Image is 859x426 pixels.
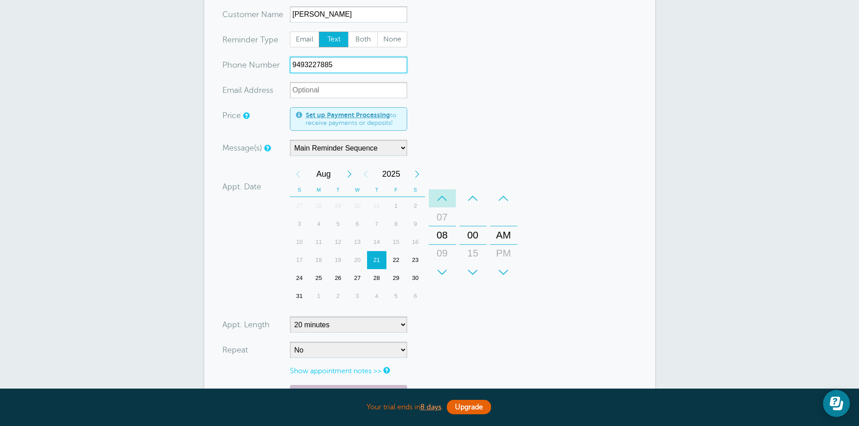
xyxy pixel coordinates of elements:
div: 23 [406,251,425,269]
div: 28 [309,197,328,215]
div: Monday, August 11 [309,233,328,251]
label: Both [348,32,378,48]
div: Sunday, August 31 [290,287,309,305]
div: Wednesday, September 3 [348,287,367,305]
div: Monday, July 28 [309,197,328,215]
a: 8 days [420,403,441,411]
div: 10 [290,233,309,251]
th: T [328,183,348,197]
div: 27 [348,269,367,287]
div: Thursday, August 7 [367,215,386,233]
div: 1 [309,287,328,305]
div: Sunday, August 10 [290,233,309,251]
div: 24 [290,269,309,287]
div: Monday, August 18 [309,251,328,269]
div: 08 [432,226,453,244]
div: Saturday, August 30 [406,269,425,287]
div: Tuesday, July 29 [328,197,348,215]
th: W [348,183,367,197]
div: Hours [429,189,456,281]
div: ame [222,6,290,23]
label: Reminder Type [222,36,278,44]
span: Pho [222,61,237,69]
div: Friday, September 5 [386,287,406,305]
div: 4 [309,215,328,233]
div: 15 [386,233,406,251]
div: Wednesday, August 13 [348,233,367,251]
div: 6 [406,287,425,305]
span: Text [319,32,348,47]
div: 26 [328,269,348,287]
div: 5 [328,215,348,233]
div: 09 [432,244,453,262]
div: 3 [290,215,309,233]
div: Sunday, August 3 [290,215,309,233]
div: Thursday, August 14 [367,233,386,251]
span: Cus [222,10,237,18]
a: Upgrade [447,400,491,414]
div: 00 [462,226,484,244]
div: AM [493,226,514,244]
div: 15 [462,244,484,262]
div: Thursday, August 28 [367,269,386,287]
div: 13 [348,233,367,251]
div: Tuesday, August 12 [328,233,348,251]
div: Saturday, August 2 [406,197,425,215]
div: 10 [432,262,453,280]
label: Appt. Length [222,321,270,329]
div: 9 [406,215,425,233]
div: Wednesday, August 20 [348,251,367,269]
span: Ema [222,86,238,94]
div: 8 [386,215,406,233]
div: ress [222,82,290,98]
label: Repeat [222,346,248,354]
th: T [367,183,386,197]
span: to receive payments or deposits! [306,111,401,127]
div: Wednesday, July 30 [348,197,367,215]
div: 7 [367,215,386,233]
div: Friday, August 8 [386,215,406,233]
div: 29 [328,197,348,215]
div: 31 [290,287,309,305]
div: 12 [328,233,348,251]
div: 21 [367,251,386,269]
div: 22 [386,251,406,269]
label: Price [222,111,241,119]
iframe: Resource center [823,390,850,417]
div: 16 [406,233,425,251]
div: 30 [462,262,484,280]
div: Minutes [459,189,487,281]
input: Optional [290,82,407,98]
div: 19 [328,251,348,269]
a: Preview Reminders [290,385,407,403]
a: An optional price for the appointment. If you set a price, you can include a payment link in your... [243,113,248,119]
div: Sunday, August 17 [290,251,309,269]
div: Monday, August 4 [309,215,328,233]
div: Sunday, August 24 [290,269,309,287]
div: PM [493,244,514,262]
div: 1 [386,197,406,215]
div: 3 [348,287,367,305]
div: 30 [348,197,367,215]
div: 17 [290,251,309,269]
a: Notes are for internal use only, and are not visible to your clients. [383,367,389,373]
div: Friday, August 15 [386,233,406,251]
div: Tuesday, August 5 [328,215,348,233]
span: August [306,165,341,183]
div: 6 [348,215,367,233]
span: None [378,32,407,47]
a: Show appointment notes >> [290,367,381,375]
label: Email [290,32,320,48]
div: Thursday, September 4 [367,287,386,305]
div: Next Year [409,165,425,183]
div: Friday, August 1 [386,197,406,215]
div: Previous Month [290,165,306,183]
th: S [406,183,425,197]
div: 11 [309,233,328,251]
div: Saturday, August 23 [406,251,425,269]
div: 4 [367,287,386,305]
div: Wednesday, August 6 [348,215,367,233]
div: Saturday, August 16 [406,233,425,251]
div: 29 [386,269,406,287]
